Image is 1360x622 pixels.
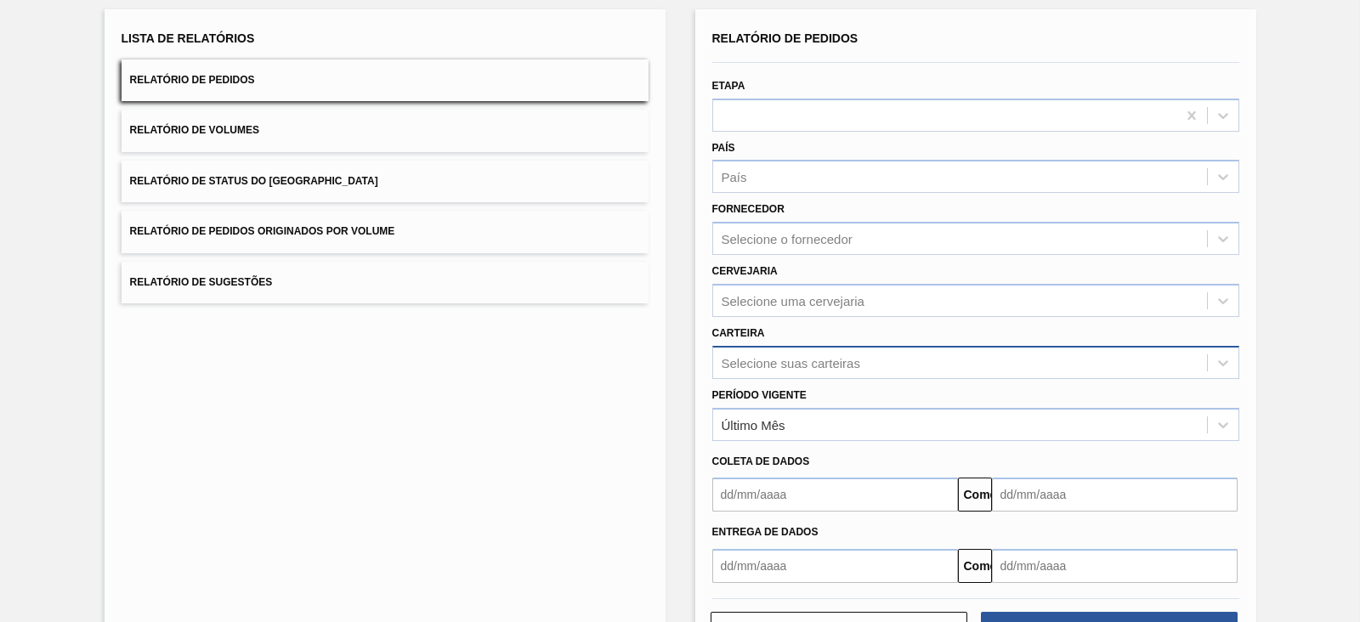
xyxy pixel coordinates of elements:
[122,211,649,252] button: Relatório de Pedidos Originados por Volume
[992,549,1238,583] input: dd/mm/aaaa
[722,170,747,184] font: País
[712,80,745,92] font: Etapa
[712,526,819,538] font: Entrega de dados
[130,74,255,86] font: Relatório de Pedidos
[122,110,649,151] button: Relatório de Volumes
[130,125,259,137] font: Relatório de Volumes
[964,559,1004,573] font: Comeu
[712,265,778,277] font: Cervejaria
[122,262,649,303] button: Relatório de Sugestões
[122,31,255,45] font: Lista de Relatórios
[130,175,378,187] font: Relatório de Status do [GEOGRAPHIC_DATA]
[130,226,395,238] font: Relatório de Pedidos Originados por Volume
[122,59,649,101] button: Relatório de Pedidos
[712,478,958,512] input: dd/mm/aaaa
[712,549,958,583] input: dd/mm/aaaa
[712,389,807,401] font: Período Vigente
[958,478,992,512] button: Comeu
[712,203,785,215] font: Fornecedor
[712,31,858,45] font: Relatório de Pedidos
[122,161,649,202] button: Relatório de Status do [GEOGRAPHIC_DATA]
[722,232,853,246] font: Selecione o fornecedor
[964,488,1004,501] font: Comeu
[712,455,810,467] font: Coleta de dados
[712,142,735,154] font: País
[722,293,864,308] font: Selecione uma cervejaria
[958,549,992,583] button: Comeu
[722,417,785,432] font: Último Mês
[722,355,860,370] font: Selecione suas carteiras
[130,276,273,288] font: Relatório de Sugestões
[712,327,765,339] font: Carteira
[992,478,1238,512] input: dd/mm/aaaa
